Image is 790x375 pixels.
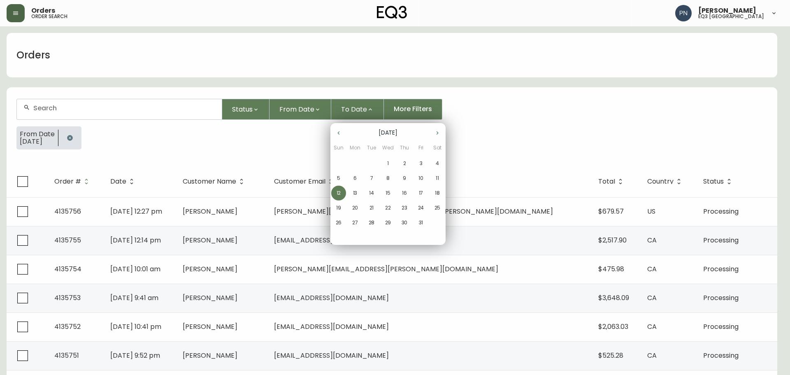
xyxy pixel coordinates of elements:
button: 6 [348,171,362,186]
span: Wed [381,144,395,152]
button: 31 [414,215,428,230]
p: 19 [336,204,341,212]
button: 8 [381,171,395,186]
button: 30 [397,215,412,230]
button: 23 [397,200,412,215]
button: 10 [414,171,428,186]
p: 4 [436,160,439,167]
button: 20 [348,200,362,215]
p: 20 [352,204,358,212]
p: 29 [385,219,391,226]
p: 14 [369,189,374,197]
p: 15 [386,189,390,197]
button: 16 [397,186,412,200]
p: 24 [418,204,424,212]
p: 17 [419,189,423,197]
span: Mon [348,144,362,152]
button: 24 [414,200,428,215]
button: 27 [348,215,362,230]
span: Sun [331,144,346,152]
span: Sat [430,144,445,152]
p: 21 [369,204,374,212]
button: 5 [331,171,346,186]
button: 25 [430,200,445,215]
button: 17 [414,186,428,200]
button: 1 [381,156,395,171]
p: 5 [337,175,340,182]
p: 25 [434,204,441,212]
p: 16 [402,189,407,197]
p: 23 [402,204,407,212]
p: 2 [403,160,406,167]
p: 12 [337,189,341,197]
button: 29 [381,215,395,230]
button: 13 [348,186,362,200]
button: 7 [364,171,379,186]
p: 1 [387,160,389,167]
p: 6 [353,175,357,182]
p: 27 [352,219,358,226]
button: 2 [397,156,412,171]
button: 28 [364,215,379,230]
p: [DATE] [347,128,429,137]
p: 8 [386,175,390,182]
p: 28 [369,219,375,226]
p: 18 [435,189,440,197]
span: Fri [414,144,428,152]
span: Tue [364,144,379,152]
p: 3 [420,160,423,167]
button: 3 [414,156,428,171]
span: Thu [397,144,412,152]
p: 31 [419,219,423,226]
button: 9 [397,171,412,186]
p: 10 [418,175,423,182]
button: 19 [331,200,346,215]
p: 22 [385,204,391,212]
button: 4 [430,156,445,171]
p: 26 [336,219,342,226]
p: 7 [370,175,373,182]
p: 30 [402,219,408,226]
button: 26 [331,215,346,230]
p: 13 [353,189,358,197]
button: 14 [364,186,379,200]
button: 11 [430,171,445,186]
button: 15 [381,186,395,200]
p: 9 [403,175,406,182]
button: 12 [331,186,346,200]
p: 11 [436,175,439,182]
button: 21 [364,200,379,215]
button: 18 [430,186,445,200]
button: 22 [381,200,395,215]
